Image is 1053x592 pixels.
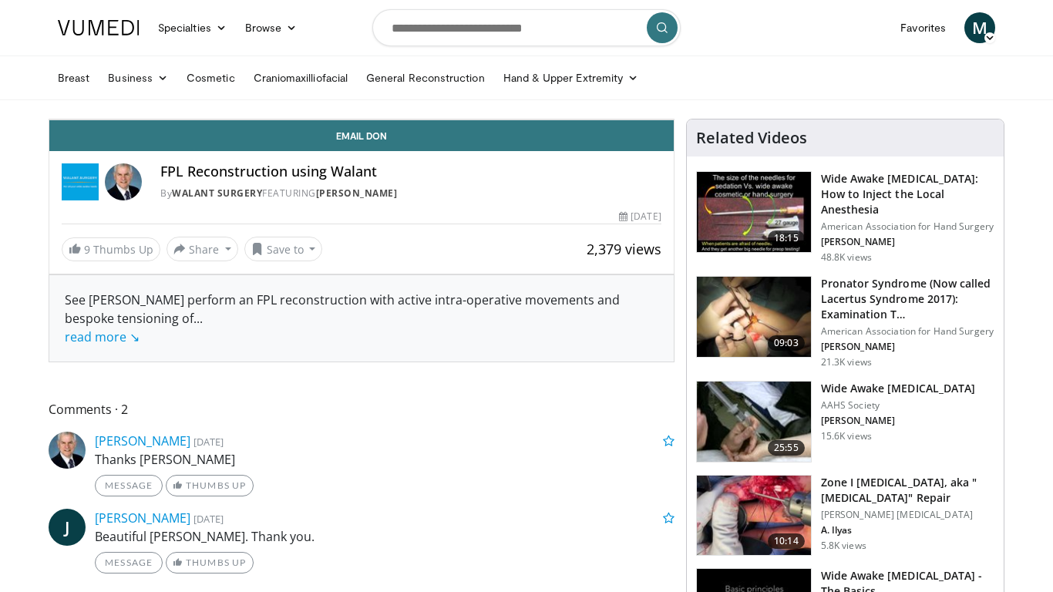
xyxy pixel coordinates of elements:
div: See [PERSON_NAME] perform an FPL reconstruction with active intra-operative movements and bespoke... [65,291,658,346]
p: American Association for Hand Surgery [821,325,994,338]
a: General Reconstruction [357,62,494,93]
a: Breast [49,62,99,93]
a: J [49,509,86,546]
p: [PERSON_NAME] [821,415,976,427]
p: American Association for Hand Surgery [821,220,994,233]
div: [DATE] [619,210,661,224]
img: VuMedi Logo [58,20,140,35]
p: [PERSON_NAME] [821,341,994,353]
a: [PERSON_NAME] [95,432,190,449]
p: [PERSON_NAME] [821,236,994,248]
a: [PERSON_NAME] [95,510,190,526]
h3: Pronator Syndrome (Now called Lacertus Syndrome 2017): Examination T… [821,276,994,322]
a: Cosmetic [177,62,244,93]
img: 0d59ad00-c255-429e-9de8-eb2f74552347.150x105_q85_crop-smart_upscale.jpg [697,476,811,556]
h4: Related Videos [696,129,807,147]
img: Walant Surgery [62,163,99,200]
h3: Wide Awake [MEDICAL_DATA]: How to Inject the Local Anesthesia [821,171,994,217]
input: Search topics, interventions [372,9,681,46]
button: Save to [244,237,323,261]
span: 25:55 [768,440,805,456]
span: 18:15 [768,230,805,246]
a: Email Don [49,120,674,151]
a: Hand & Upper Extremity [494,62,648,93]
span: 09:03 [768,335,805,351]
span: 2,379 views [587,240,661,258]
p: A. Ilyas [821,524,994,536]
a: Browse [236,12,307,43]
a: [PERSON_NAME] [316,187,398,200]
p: Beautiful [PERSON_NAME]. Thank you. [95,527,675,546]
button: Share [167,237,238,261]
a: 9 Thumbs Up [62,237,160,261]
p: 15.6K views [821,430,872,442]
p: 21.3K views [821,356,872,368]
img: ecc38c0f-1cd8-4861-b44a-401a34bcfb2f.150x105_q85_crop-smart_upscale.jpg [697,277,811,357]
a: read more ↘ [65,328,140,345]
a: Craniomaxilliofacial [244,62,357,93]
a: Message [95,552,163,573]
span: 10:14 [768,533,805,549]
a: M [964,12,995,43]
span: 9 [84,242,90,257]
a: Thumbs Up [166,552,253,573]
a: Thumbs Up [166,475,253,496]
a: Message [95,475,163,496]
img: Avatar [49,432,86,469]
a: Favorites [891,12,955,43]
a: 18:15 Wide Awake [MEDICAL_DATA]: How to Inject the Local Anesthesia American Association for Hand... [696,171,994,264]
h3: Wide Awake [MEDICAL_DATA] [821,381,976,396]
a: Specialties [149,12,236,43]
p: Thanks [PERSON_NAME] [95,450,675,469]
small: [DATE] [193,512,224,526]
a: Walant Surgery [172,187,262,200]
p: 5.8K views [821,540,866,552]
h3: Zone I [MEDICAL_DATA], aka "[MEDICAL_DATA]" Repair [821,475,994,506]
p: AAHS Society [821,399,976,412]
span: Comments 2 [49,399,675,419]
div: By FEATURING [160,187,661,200]
a: Business [99,62,177,93]
img: wide_awake_carpal_tunnel_100008556_2.jpg.150x105_q85_crop-smart_upscale.jpg [697,382,811,462]
p: 48.8K views [821,251,872,264]
img: Q2xRg7exoPLTwO8X4xMDoxOjBrO-I4W8_1.150x105_q85_crop-smart_upscale.jpg [697,172,811,252]
img: Avatar [105,163,142,200]
a: 25:55 Wide Awake [MEDICAL_DATA] AAHS Society [PERSON_NAME] 15.6K views [696,381,994,462]
a: 09:03 Pronator Syndrome (Now called Lacertus Syndrome 2017): Examination T… American Association ... [696,276,994,368]
h4: FPL Reconstruction using Walant [160,163,661,180]
a: 10:14 Zone I [MEDICAL_DATA], aka "[MEDICAL_DATA]" Repair [PERSON_NAME] [MEDICAL_DATA] A. Ilyas 5.... [696,475,994,557]
p: [PERSON_NAME] [MEDICAL_DATA] [821,509,994,521]
small: [DATE] [193,435,224,449]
